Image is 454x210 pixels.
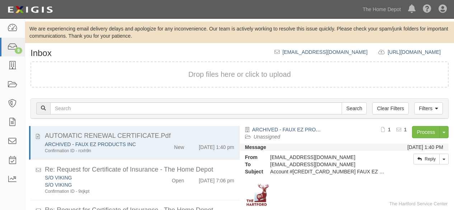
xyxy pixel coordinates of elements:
a: S/O VIKING [45,175,72,181]
a: S/O VIKING [45,182,72,188]
button: Drop files here or click to upload [188,69,291,80]
a: The Home Depot [359,2,404,17]
div: AUTOMATIC RENEWAL CERTIFICATE.Pdf [45,131,234,141]
a: [URL][DOMAIN_NAME] [388,49,449,55]
div: ARCHIVED - FAUX EZ PRODUCTS INC [45,141,151,148]
div: Confirmation ID - rcxh9n [45,148,151,154]
a: Clear Filters [372,102,408,115]
div: Account #100000002219607 FAUX EZ PRODUCTS INC [265,168,391,175]
strong: Subject [240,168,265,175]
div: [DATE] 7:06 pm [199,174,234,184]
div: New [174,141,184,151]
i: Help Center - Complianz [423,5,431,14]
a: Process [412,126,440,138]
div: party-tmphnn@sbainsurance.homedepot.com [265,161,391,168]
div: Confirmation ID - 9xjkpt [45,188,151,195]
strong: From [240,154,265,161]
a: Reply [413,154,440,164]
div: 9 [15,47,22,54]
a: [EMAIL_ADDRESS][DOMAIN_NAME] [282,49,368,55]
a: Unassigned [254,134,280,140]
div: [DATE] 1:40 pm [199,141,234,151]
div: Open [172,174,184,184]
h1: Inbox [31,48,52,58]
input: Search [342,102,367,115]
strong: Message [245,144,266,150]
input: Search [50,102,342,115]
img: logo-5460c22ac91f19d4615b14bd174203de0afe785f0fc80cf4dbbc73dc1793850b.png [5,3,55,16]
div: We are experiencing email delivery delays and apologize for any inconvenience. Our team is active... [25,25,454,39]
div: Re: Request for Certificate of Insurance - The Home Depot [45,165,234,174]
b: 1 [388,127,391,132]
img: The Hartford [245,182,270,207]
a: ARCHIVED - FAUX EZ PRODUCTS INC [45,141,136,147]
a: ARCHIVED - FAUX EZ PRODUCTS INC [252,127,343,132]
a: Filters [414,102,443,115]
div: [EMAIL_ADDRESS][DOMAIN_NAME] [265,154,391,161]
div: [DATE] 1:40 PM [407,144,443,151]
b: 1 [404,127,407,132]
strong: To [240,161,265,168]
